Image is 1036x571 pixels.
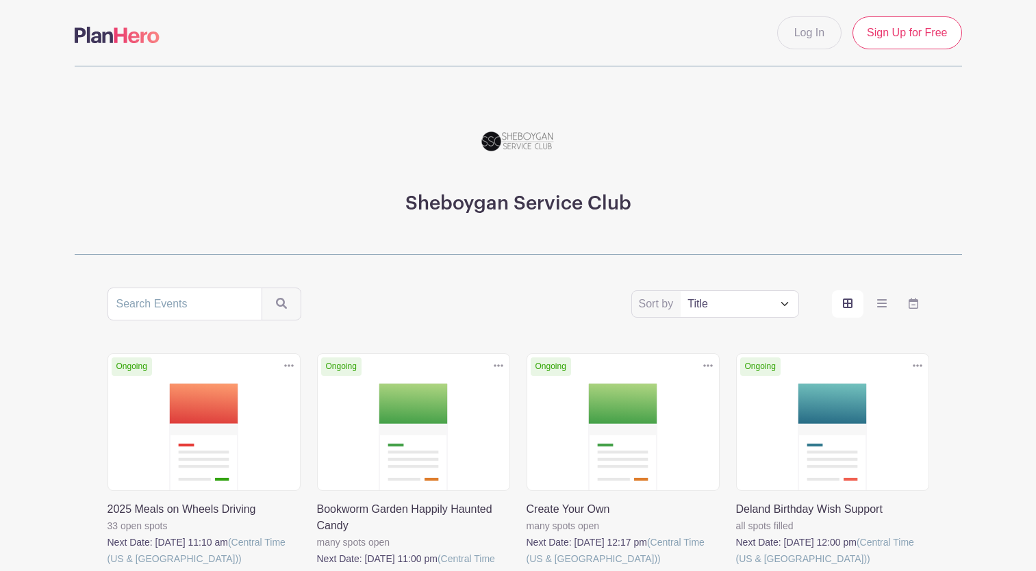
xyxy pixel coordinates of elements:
[405,192,631,216] h3: Sheboygan Service Club
[639,296,678,312] label: Sort by
[108,288,262,320] input: Search Events
[477,99,559,181] img: SSC_Logo_NEW.png
[75,27,160,43] img: logo-507f7623f17ff9eddc593b1ce0a138ce2505c220e1c5a4e2b4648c50719b7d32.svg
[832,290,929,318] div: order and view
[852,16,961,49] a: Sign Up for Free
[777,16,842,49] a: Log In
